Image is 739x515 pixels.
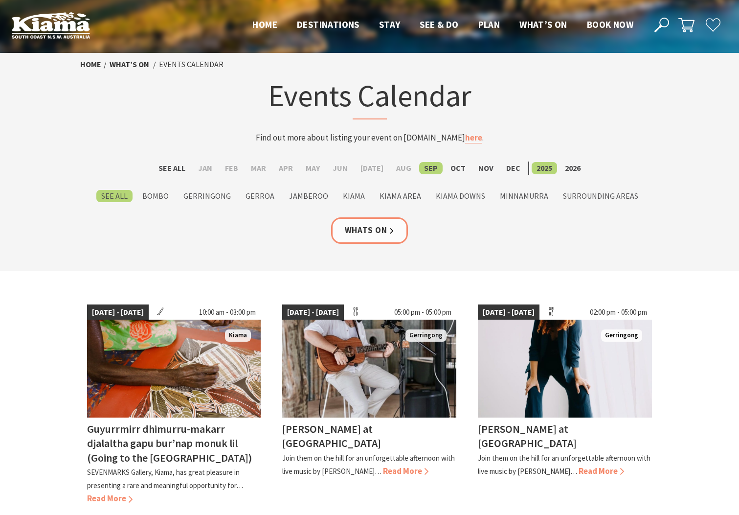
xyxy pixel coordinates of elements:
h4: [PERSON_NAME] at [GEOGRAPHIC_DATA] [282,422,381,450]
label: Mar [246,162,271,174]
label: Gerroa [241,190,279,202]
label: Nov [473,162,498,174]
label: Kiama Area [375,190,426,202]
label: 2025 [532,162,557,174]
label: Sep [419,162,443,174]
span: 10:00 am - 03:00 pm [194,304,261,320]
span: Read More [579,466,624,476]
label: See All [96,190,133,202]
span: Destinations [297,19,359,30]
h1: Events Calendar [178,76,561,119]
span: Stay [379,19,401,30]
span: Read More [383,466,428,476]
label: May [301,162,325,174]
a: [DATE] - [DATE] 05:00 pm - 05:00 pm Tayvin Martins Gerringong [PERSON_NAME] at [GEOGRAPHIC_DATA] ... [282,304,456,506]
img: Aboriginal artist Joy Borruwa sitting on the floor painting [87,320,261,418]
a: here [465,132,482,143]
span: Plan [478,19,500,30]
span: Home [252,19,277,30]
span: Read More [87,493,133,504]
span: Kiama [225,329,251,342]
a: [DATE] - [DATE] 02:00 pm - 05:00 pm Kay Proudlove Gerringong [PERSON_NAME] at [GEOGRAPHIC_DATA] J... [478,304,652,506]
img: Kay Proudlove [478,320,652,418]
span: Book now [587,19,633,30]
span: See & Do [420,19,458,30]
span: [DATE] - [DATE] [87,304,149,320]
label: [DATE] [356,162,388,174]
img: Tayvin Martins [282,320,456,418]
label: Jun [328,162,353,174]
label: 2026 [560,162,585,174]
p: Find out more about listing your event on [DOMAIN_NAME] . [178,131,561,144]
label: Surrounding Areas [558,190,643,202]
label: Dec [501,162,525,174]
label: See All [154,162,190,174]
p: SEVENMARKS Gallery, Kiama, has great pleasure in presenting a rare and meaningful opportunity for… [87,468,243,490]
a: What’s On [110,59,149,70]
label: Bombo [137,190,174,202]
h4: [PERSON_NAME] at [GEOGRAPHIC_DATA] [478,422,577,450]
h4: Guyurrmirr dhimurru-makarr djalaltha gapu bur’nap monuk lil (Going to the [GEOGRAPHIC_DATA]) [87,422,252,464]
label: Gerringong [179,190,236,202]
a: Home [80,59,101,70]
span: Gerringong [601,329,642,342]
label: Minnamurra [495,190,553,202]
span: [DATE] - [DATE] [478,304,539,320]
span: Gerringong [405,329,447,342]
label: Jamberoo [284,190,333,202]
label: Oct [446,162,470,174]
span: 05:00 pm - 05:00 pm [389,304,456,320]
span: What’s On [519,19,567,30]
label: Aug [391,162,416,174]
a: [DATE] - [DATE] 10:00 am - 03:00 pm Aboriginal artist Joy Borruwa sitting on the floor painting K... [87,304,261,506]
span: 02:00 pm - 05:00 pm [585,304,652,320]
a: Whats On [331,217,408,243]
label: Kiama Downs [431,190,490,202]
nav: Main Menu [243,17,643,33]
label: Feb [220,162,243,174]
p: Join them on the hill for an unforgettable afternoon with live music by [PERSON_NAME]… [478,453,650,476]
span: [DATE] - [DATE] [282,304,344,320]
label: Jan [193,162,217,174]
img: Kiama Logo [12,12,90,39]
label: Apr [274,162,298,174]
p: Join them on the hill for an unforgettable afternoon with live music by [PERSON_NAME]… [282,453,455,476]
label: Kiama [338,190,370,202]
li: Events Calendar [159,58,224,71]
